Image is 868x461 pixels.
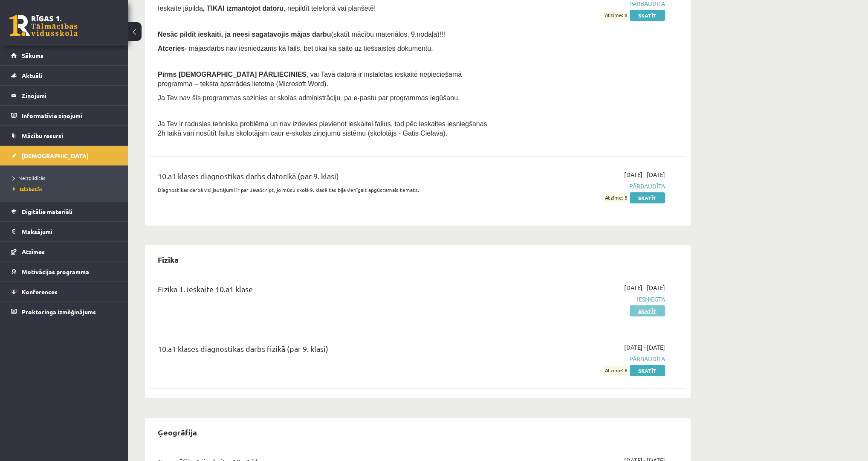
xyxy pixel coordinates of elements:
[22,248,45,255] span: Atzīmes
[11,126,117,145] a: Mācību resursi
[158,120,487,137] span: Ja Tev ir radusies tehniska problēma un nav izdevies pievienot ieskaitei failus, tad pēc ieskaite...
[158,5,376,12] span: Ieskaite jāpilda , nepildīt telefonā vai planšetē!
[13,174,119,182] a: Neizpildītās
[22,308,96,316] span: Proktoringa izmēģinājums
[504,182,665,191] span: Pārbaudīta
[158,186,492,194] p: Diagnostikas darbā visi jautājumi ir par JavaScript, jo mūsu skolā 9. klasē tas bija vienīgais ap...
[22,152,89,159] span: [DEMOGRAPHIC_DATA]
[504,295,665,304] span: Iesniegta
[624,283,665,292] span: [DATE] - [DATE]
[11,66,117,85] a: Aktuāli
[331,31,445,38] span: (skatīt mācību materiālos, 9.nodaļa)!!!
[158,45,185,52] b: Atceries
[158,31,331,38] span: Nesāc pildīt ieskaiti, ja neesi sagatavojis mājas darbu
[158,71,307,78] span: Pirms [DEMOGRAPHIC_DATA] PĀRLIECINIES
[158,343,492,359] div: 10.a1 klases diagnostikas darbs fizikā (par 9. klasi)
[13,186,43,192] span: Izlabotās
[149,249,187,270] h2: Fizika
[630,365,665,376] a: Skatīt
[22,268,89,275] span: Motivācijas programma
[11,46,117,65] a: Sākums
[11,242,117,261] a: Atzīmes
[22,106,117,125] legend: Informatīvie ziņojumi
[22,208,72,215] span: Digitālie materiāli
[604,366,628,375] span: Atzīme: 6
[604,11,628,20] span: Atzīme: 8
[11,262,117,281] a: Motivācijas programma
[158,283,492,299] div: Fizika 1. ieskaite 10.a1 klase
[22,222,117,241] legend: Maksājumi
[504,354,665,363] span: Pārbaudīta
[22,132,63,139] span: Mācību resursi
[604,193,628,202] span: Atzīme: 5
[11,86,117,105] a: Ziņojumi
[158,71,462,87] span: , vai Tavā datorā ir instalētas ieskaitē nepieciešamā programma – teksta apstrādes lietotne (Micr...
[158,45,433,52] span: - mājasdarbs nav iesniedzams kā fails, bet tikai kā saite uz tiešsaistes dokumentu.
[624,170,665,179] span: [DATE] - [DATE]
[630,10,665,21] a: Skatīt
[158,170,492,186] div: 10.a1 klases diagnostikas darbs datorikā (par 9. klasi)
[624,343,665,352] span: [DATE] - [DATE]
[11,302,117,322] a: Proktoringa izmēģinājums
[203,5,284,12] b: , TIKAI izmantojot datoru
[630,305,665,316] a: Skatīt
[22,52,43,59] span: Sākums
[11,202,117,221] a: Digitālie materiāli
[22,72,42,79] span: Aktuāli
[13,174,45,181] span: Neizpildītās
[11,106,117,125] a: Informatīvie ziņojumi
[13,185,119,193] a: Izlabotās
[22,288,58,296] span: Konferences
[22,86,117,105] legend: Ziņojumi
[11,282,117,302] a: Konferences
[149,422,205,442] h2: Ģeogrāfija
[158,94,460,101] span: Ja Tev nav šīs programmas sazinies ar skolas administrāciju pa e-pastu par programmas iegūšanu.
[11,146,117,165] a: [DEMOGRAPHIC_DATA]
[11,222,117,241] a: Maksājumi
[9,15,78,36] a: Rīgas 1. Tālmācības vidusskola
[630,192,665,203] a: Skatīt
